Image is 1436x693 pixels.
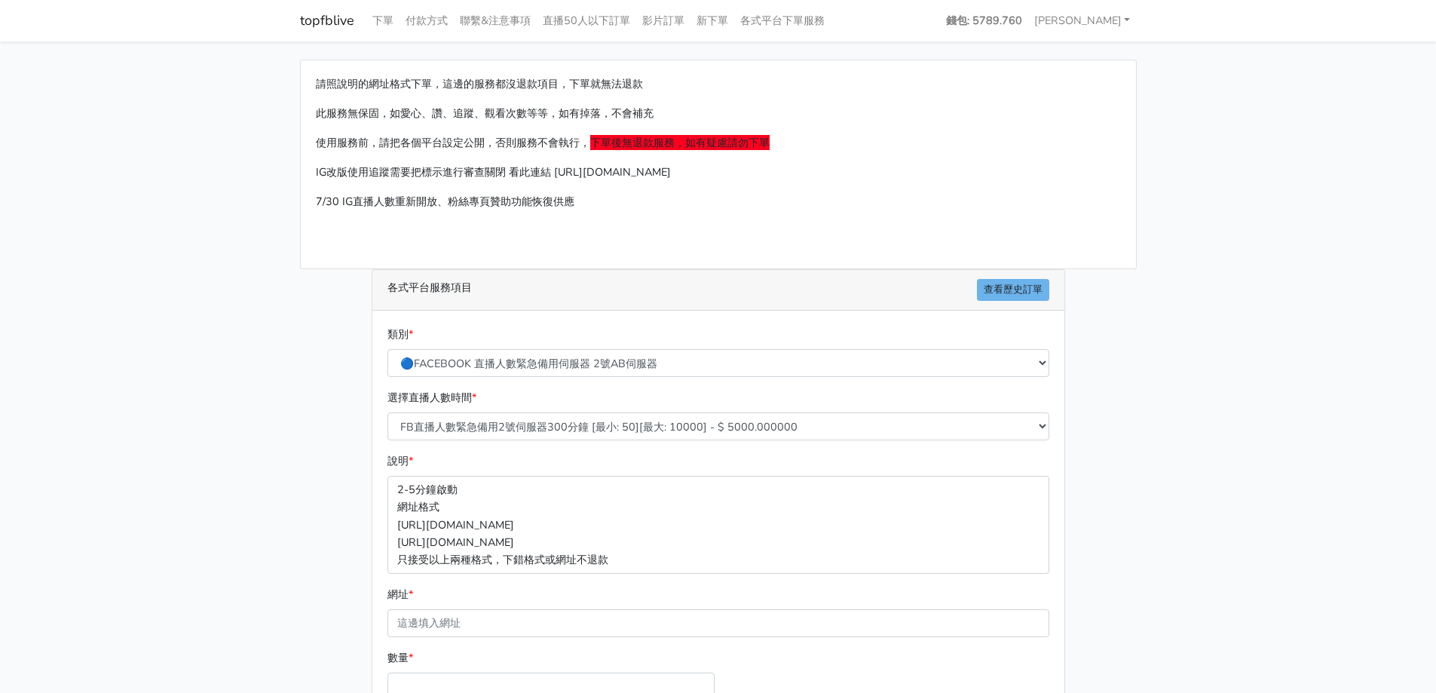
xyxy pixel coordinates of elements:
[387,389,476,406] label: 選擇直播人數時間
[387,326,413,343] label: 類別
[316,75,1121,93] p: 請照說明的網址格式下單，這邊的服務都沒退款項目，下單就無法退款
[372,270,1064,311] div: 各式平台服務項目
[400,6,454,35] a: 付款方式
[387,476,1049,573] p: 2-5分鐘啟動 網址格式 [URL][DOMAIN_NAME] [URL][DOMAIN_NAME] 只接受以上兩種格式，下錯格式或網址不退款
[977,279,1049,301] a: 查看歷史訂單
[387,649,413,667] label: 數量
[636,6,690,35] a: 影片訂單
[387,586,413,603] label: 網址
[537,6,636,35] a: 直播50人以下訂單
[1028,6,1137,35] a: [PERSON_NAME]
[734,6,831,35] a: 各式平台下單服務
[454,6,537,35] a: 聯繫&注意事項
[946,13,1022,28] strong: 錢包: 5789.760
[387,609,1049,637] input: 這邊填入網址
[590,135,770,150] span: 下單後無退款服務，如有疑慮請勿下單
[316,105,1121,122] p: 此服務無保固，如愛心、讚、追蹤、觀看次數等等，如有掉落，不會補充
[316,193,1121,210] p: 7/30 IG直播人數重新開放、粉絲專頁贊助功能恢復供應
[316,134,1121,152] p: 使用服務前，請把各個平台設定公開，否則服務不會執行，
[690,6,734,35] a: 新下單
[316,164,1121,181] p: IG改版使用追蹤需要把標示進行審查關閉 看此連結 [URL][DOMAIN_NAME]
[940,6,1028,35] a: 錢包: 5789.760
[387,452,413,470] label: 說明
[366,6,400,35] a: 下單
[300,6,354,35] a: topfblive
